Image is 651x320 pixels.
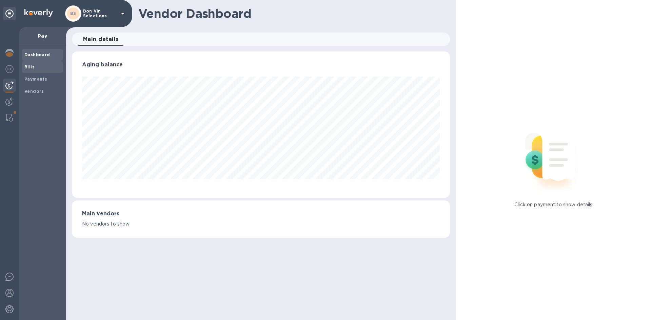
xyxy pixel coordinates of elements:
h3: Aging balance [82,62,440,68]
h1: Vendor Dashboard [138,6,445,21]
p: Click on payment to show details [514,201,592,208]
b: Vendors [24,89,44,94]
div: Unpin categories [3,7,16,20]
img: Logo [24,9,53,17]
b: Payments [24,77,47,82]
p: No vendors to show [82,220,440,228]
img: Foreign exchange [5,65,14,73]
span: Main details [83,35,119,44]
p: Bon Vin Selections [83,9,117,18]
h3: Main vendors [82,211,440,217]
b: Dashboard [24,52,50,57]
b: Bills [24,64,35,69]
b: BS [70,11,76,16]
p: Pay [24,33,60,39]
